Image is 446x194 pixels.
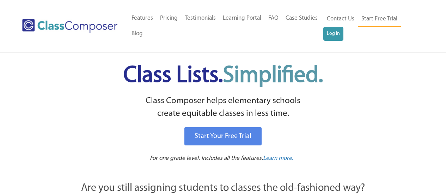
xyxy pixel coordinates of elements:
[358,11,401,27] a: Start Free Trial
[282,11,321,26] a: Case Studies
[323,27,343,41] a: Log In
[323,11,418,41] nav: Header Menu
[223,64,323,87] span: Simplified.
[42,95,404,120] p: Class Composer helps elementary schools create equitable classes in less time.
[263,154,293,163] a: Learn more.
[219,11,265,26] a: Learning Portal
[22,19,117,33] img: Class Composer
[157,11,181,26] a: Pricing
[128,11,157,26] a: Features
[184,127,262,145] a: Start Your Free Trial
[150,155,263,161] span: For one grade level. Includes all the features.
[195,133,251,140] span: Start Your Free Trial
[323,11,358,27] a: Contact Us
[128,26,146,42] a: Blog
[263,155,293,161] span: Learn more.
[128,11,323,42] nav: Header Menu
[123,64,323,87] span: Class Lists.
[181,11,219,26] a: Testimonials
[265,11,282,26] a: FAQ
